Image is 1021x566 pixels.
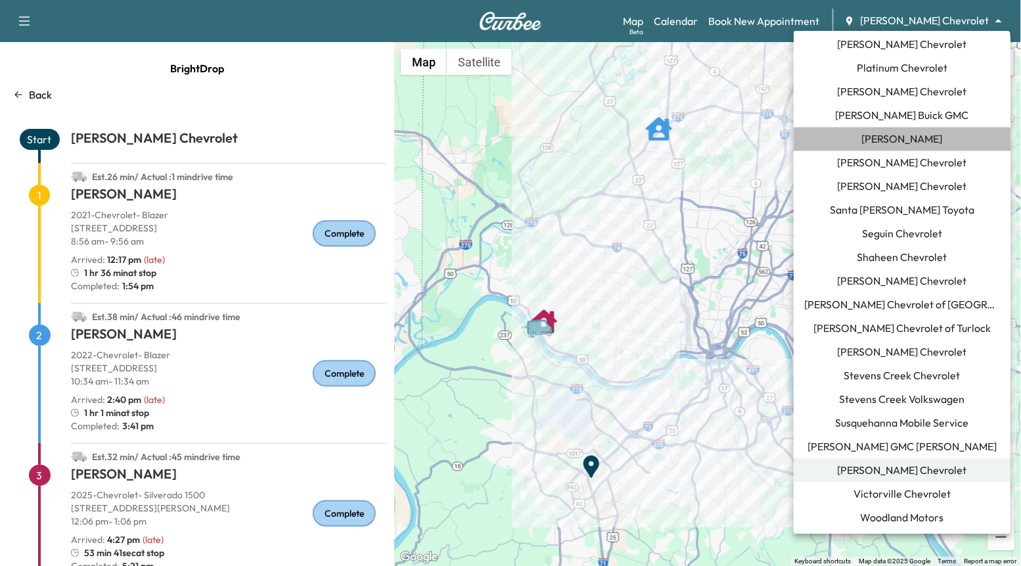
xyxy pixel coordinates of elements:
[853,486,951,502] span: Victorville Chevrolet
[838,462,967,478] span: [PERSON_NAME] Chevrolet
[813,320,991,336] span: [PERSON_NAME] Chevrolet of Turlock
[807,438,997,454] span: [PERSON_NAME] GMC [PERSON_NAME]
[844,367,961,383] span: Stevens Creek Chevrolet
[862,131,943,147] span: [PERSON_NAME]
[840,391,965,407] span: Stevens Creek Volkswagen
[804,296,1000,312] span: [PERSON_NAME] Chevrolet of [GEOGRAPHIC_DATA]
[857,249,947,265] span: Shaheen Chevrolet
[836,107,969,123] span: [PERSON_NAME] Buick GMC
[838,178,967,194] span: [PERSON_NAME] Chevrolet
[857,60,947,76] span: Platinum Chevrolet
[838,344,967,360] span: [PERSON_NAME] Chevrolet
[830,202,974,218] span: Santa [PERSON_NAME] Toyota
[838,154,967,170] span: [PERSON_NAME] Chevrolet
[838,273,967,289] span: [PERSON_NAME] Chevrolet
[862,225,942,241] span: Seguin Chevrolet
[838,83,967,99] span: [PERSON_NAME] Chevrolet
[836,415,969,431] span: Susquehanna Mobile Service
[838,36,967,52] span: [PERSON_NAME] Chevrolet
[861,509,944,525] span: Woodland Motors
